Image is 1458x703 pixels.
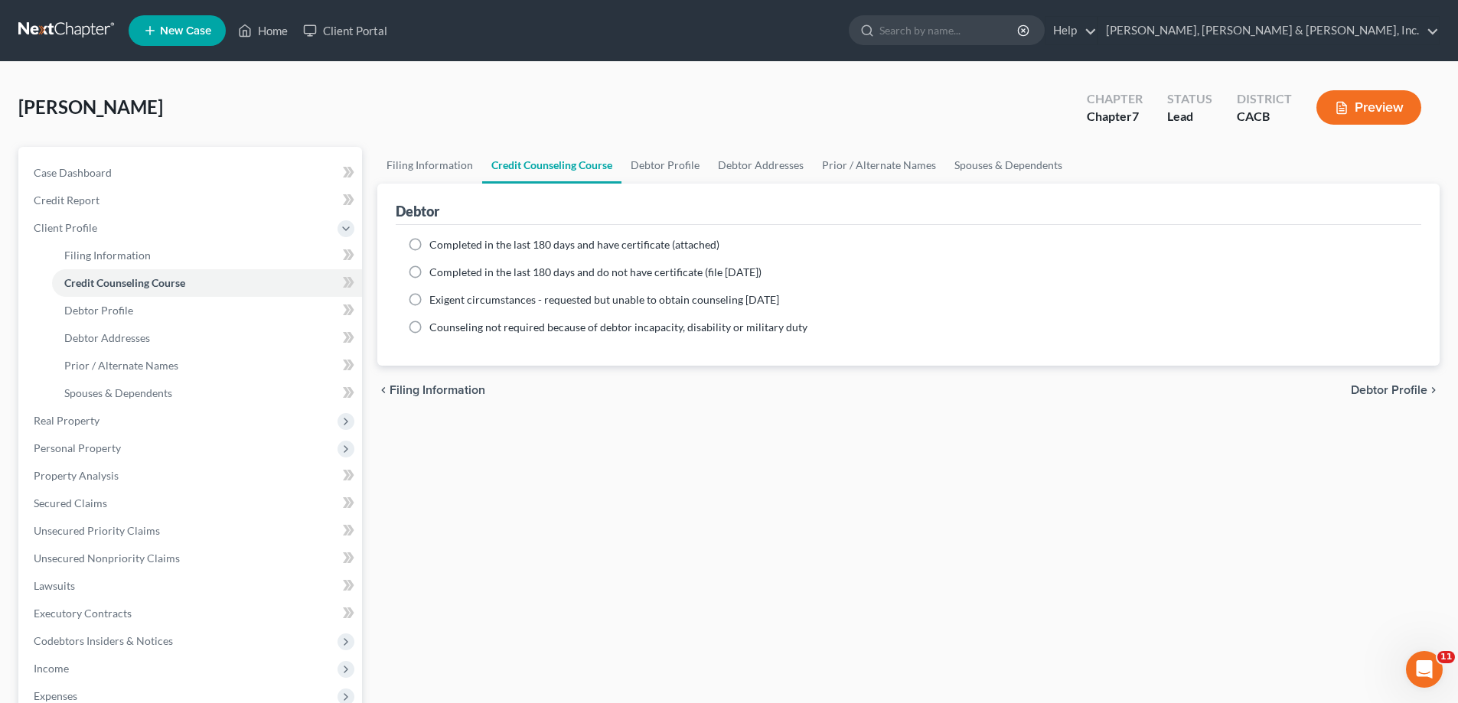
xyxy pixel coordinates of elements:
[52,242,362,269] a: Filing Information
[396,202,439,220] div: Debtor
[64,386,172,399] span: Spouses & Dependents
[429,321,807,334] span: Counseling not required because of debtor incapacity, disability or military duty
[1351,384,1440,396] button: Debtor Profile chevron_right
[34,689,77,702] span: Expenses
[34,469,119,482] span: Property Analysis
[34,552,180,565] span: Unsecured Nonpriority Claims
[18,96,163,118] span: [PERSON_NAME]
[1237,108,1292,125] div: CACB
[34,607,132,620] span: Executory Contracts
[621,147,709,184] a: Debtor Profile
[52,352,362,379] a: Prior / Alternate Names
[429,265,762,278] span: Completed in the last 180 days and do not have certificate (file [DATE])
[21,187,362,214] a: Credit Report
[52,379,362,407] a: Spouses & Dependents
[1087,90,1143,108] div: Chapter
[21,600,362,627] a: Executory Contracts
[64,276,185,289] span: Credit Counseling Course
[64,331,150,344] span: Debtor Addresses
[1167,108,1212,125] div: Lead
[52,324,362,352] a: Debtor Addresses
[34,414,99,427] span: Real Property
[1437,651,1455,663] span: 11
[34,496,107,509] span: Secured Claims
[21,517,362,545] a: Unsecured Priority Claims
[295,17,395,44] a: Client Portal
[377,384,390,396] i: chevron_left
[21,490,362,517] a: Secured Claims
[160,25,211,37] span: New Case
[21,159,362,187] a: Case Dashboard
[945,147,1071,184] a: Spouses & Dependents
[34,524,160,537] span: Unsecured Priority Claims
[34,579,75,592] span: Lawsuits
[429,238,719,251] span: Completed in the last 180 days and have certificate (attached)
[1132,109,1139,123] span: 7
[482,147,621,184] a: Credit Counseling Course
[1087,108,1143,125] div: Chapter
[1045,17,1097,44] a: Help
[52,269,362,297] a: Credit Counseling Course
[64,304,133,317] span: Debtor Profile
[879,16,1019,44] input: Search by name...
[34,662,69,675] span: Income
[709,147,813,184] a: Debtor Addresses
[390,384,485,396] span: Filing Information
[34,634,173,647] span: Codebtors Insiders & Notices
[1406,651,1443,688] iframe: Intercom live chat
[1167,90,1212,108] div: Status
[1316,90,1421,125] button: Preview
[34,194,99,207] span: Credit Report
[64,359,178,372] span: Prior / Alternate Names
[813,147,945,184] a: Prior / Alternate Names
[230,17,295,44] a: Home
[377,384,485,396] button: chevron_left Filing Information
[21,545,362,572] a: Unsecured Nonpriority Claims
[1351,384,1427,396] span: Debtor Profile
[21,462,362,490] a: Property Analysis
[1237,90,1292,108] div: District
[377,147,482,184] a: Filing Information
[52,297,362,324] a: Debtor Profile
[21,572,362,600] a: Lawsuits
[1098,17,1439,44] a: [PERSON_NAME], [PERSON_NAME] & [PERSON_NAME], Inc.
[1427,384,1440,396] i: chevron_right
[34,166,112,179] span: Case Dashboard
[429,293,779,306] span: Exigent circumstances - requested but unable to obtain counseling [DATE]
[34,221,97,234] span: Client Profile
[64,249,151,262] span: Filing Information
[34,441,121,454] span: Personal Property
